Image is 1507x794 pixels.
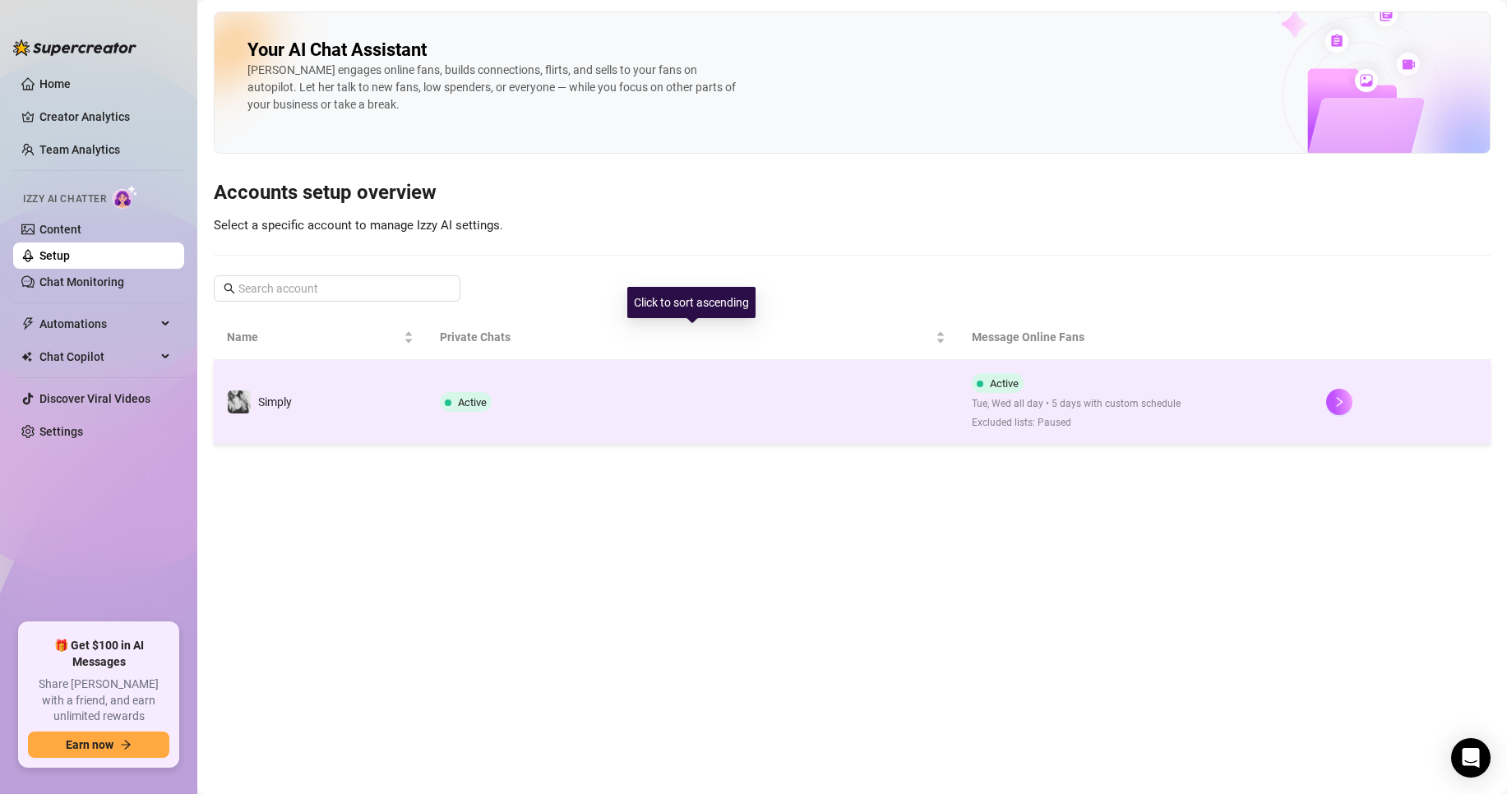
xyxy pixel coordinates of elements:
span: 🎁 Get $100 in AI Messages [28,638,169,670]
span: Izzy AI Chatter [23,192,106,207]
div: Click to sort ascending [627,287,756,318]
span: thunderbolt [21,317,35,330]
a: Home [39,77,71,90]
button: Earn nowarrow-right [28,732,169,758]
h3: Accounts setup overview [214,180,1491,206]
a: Content [39,223,81,236]
span: search [224,283,235,294]
span: right [1334,396,1345,408]
span: Active [990,377,1019,390]
span: Share [PERSON_NAME] with a friend, and earn unlimited rewards [28,676,169,725]
img: Chat Copilot [21,351,32,362]
span: Chat Copilot [39,344,156,370]
th: Message Online Fans [959,315,1313,360]
th: Name [214,315,427,360]
img: Simply [228,390,251,413]
a: Discover Viral Videos [39,392,150,405]
a: Creator Analytics [39,104,171,130]
a: Chat Monitoring [39,275,124,289]
input: Search account [238,279,437,298]
div: [PERSON_NAME] engages online fans, builds connections, flirts, and sells to your fans on autopilo... [247,62,741,113]
span: Excluded lists: Paused [972,415,1181,431]
a: Setup [39,249,70,262]
span: Name [227,328,400,346]
div: Open Intercom Messenger [1451,738,1491,778]
th: Private Chats [427,315,959,360]
span: Private Chats [440,328,932,346]
span: Simply [258,395,292,409]
img: logo-BBDzfeDw.svg [13,39,136,56]
span: arrow-right [120,739,132,750]
span: Earn now [66,738,113,751]
h2: Your AI Chat Assistant [247,39,427,62]
a: Team Analytics [39,143,120,156]
button: right [1326,389,1352,415]
span: Automations [39,311,156,337]
img: AI Chatter [113,185,138,209]
a: Settings [39,425,83,438]
span: Tue, Wed all day • 5 days with custom schedule [972,396,1181,412]
span: Select a specific account to manage Izzy AI settings. [214,218,503,233]
span: Active [458,396,487,409]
